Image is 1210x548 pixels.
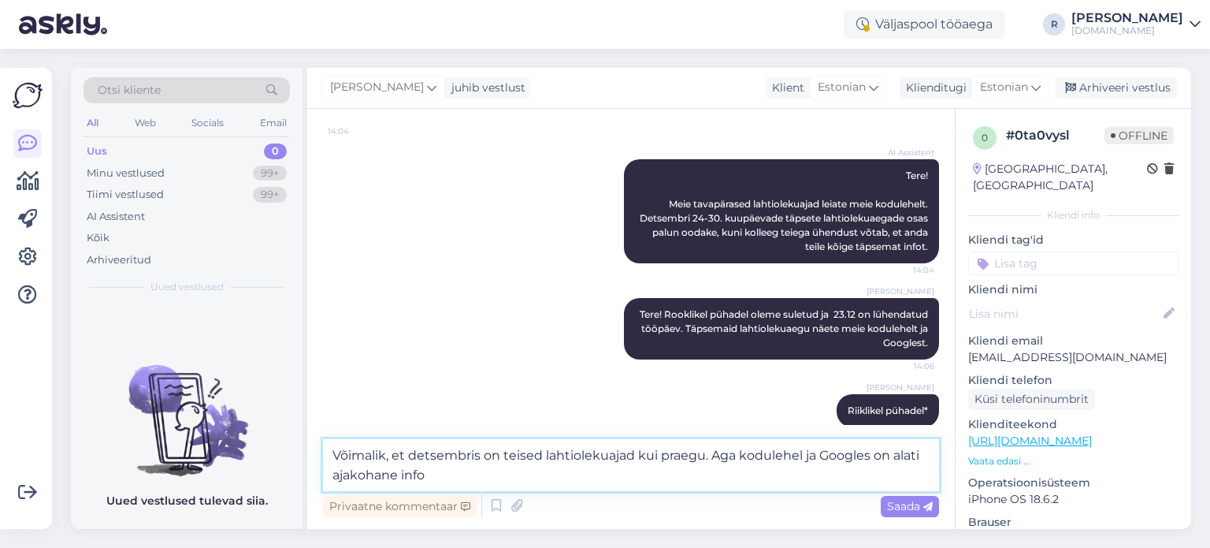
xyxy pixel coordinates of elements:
[844,10,1005,39] div: Väljaspool tööaega
[968,454,1178,468] p: Vaata edasi ...
[87,187,164,203] div: Tiimi vestlused
[445,80,525,96] div: juhib vestlust
[875,264,934,276] span: 14:04
[968,416,1178,433] p: Klienditeekond
[968,389,1095,410] div: Küsi telefoninumbrit
[887,499,933,513] span: Saada
[640,308,930,349] span: Tere! Rooklikel pühadel oleme suletud ja 23.12 on lühendatud tööpäev. Täpsemaid lahtiolekuaegu nä...
[1071,12,1201,37] a: [PERSON_NAME][DOMAIN_NAME]
[253,187,287,203] div: 99+
[968,475,1178,491] p: Operatsioonisüsteem
[330,79,424,96] span: [PERSON_NAME]
[1056,77,1177,99] div: Arhiveeri vestlus
[968,281,1178,298] p: Kliendi nimi
[87,166,165,181] div: Minu vestlused
[900,80,967,96] div: Klienditugi
[323,496,477,517] div: Privaatne kommentaar
[968,208,1178,222] div: Kliendi info
[257,113,290,133] div: Email
[253,166,287,181] div: 99+
[867,285,934,297] span: [PERSON_NAME]
[968,434,1092,448] a: [URL][DOMAIN_NAME]
[1104,127,1174,144] span: Offline
[968,232,1178,248] p: Kliendi tag'id
[71,337,302,479] img: No chats
[968,252,1178,275] input: Lisa tag
[968,491,1178,508] p: iPhone OS 18.6.2
[968,372,1178,389] p: Kliendi telefon
[968,333,1178,349] p: Kliendi email
[328,125,387,137] span: 14:04
[968,349,1178,366] p: [EMAIL_ADDRESS][DOMAIN_NAME]
[867,382,934,393] span: [PERSON_NAME]
[982,132,988,144] span: 0
[1071,24,1183,37] div: [DOMAIN_NAME]
[766,80,804,96] div: Klient
[150,280,224,294] span: Uued vestlused
[973,161,1147,194] div: [GEOGRAPHIC_DATA], [GEOGRAPHIC_DATA]
[875,147,934,158] span: AI Assistent
[1006,126,1104,145] div: # 0ta0vysl
[98,82,161,99] span: Otsi kliente
[980,79,1028,96] span: Estonian
[969,305,1160,322] input: Lisa nimi
[1071,12,1183,24] div: [PERSON_NAME]
[188,113,227,133] div: Socials
[13,80,43,110] img: Askly Logo
[875,360,934,372] span: 14:06
[87,230,109,246] div: Kõik
[87,252,151,268] div: Arhiveeritud
[1043,13,1065,35] div: R
[818,79,866,96] span: Estonian
[87,209,145,225] div: AI Assistent
[106,493,268,509] p: Uued vestlused tulevad siia.
[87,144,107,159] div: Uus
[132,113,159,133] div: Web
[264,144,287,159] div: 0
[848,404,928,416] span: Riiklikel pühadel*
[323,439,939,491] textarea: Võimalik, et detsembris on teised lahtiolekuajad kui praegu. Aga kodulehel ja Googles on alati aj...
[84,113,102,133] div: All
[968,514,1178,531] p: Brauser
